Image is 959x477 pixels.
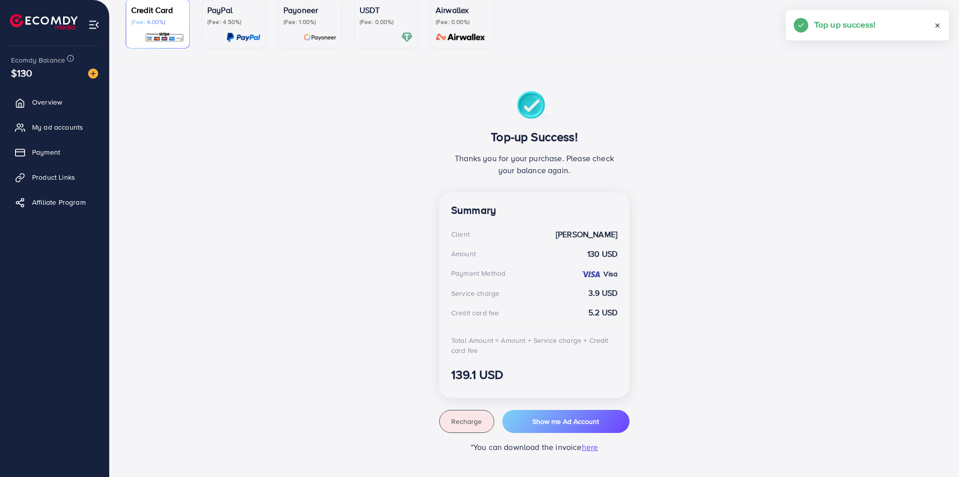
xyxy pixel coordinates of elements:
img: card [226,32,260,43]
p: (Fee: 1.00%) [283,18,337,26]
p: (Fee: 4.00%) [131,18,184,26]
p: Thanks you for your purchase. Please check your balance again. [451,152,617,176]
span: Affiliate Program [32,197,86,207]
h3: Top-up Success! [451,130,617,144]
strong: 5.2 USD [588,307,617,318]
img: image [88,69,98,79]
img: card [433,32,489,43]
span: Recharge [451,416,482,426]
div: Client [451,229,470,239]
a: Overview [8,92,102,112]
a: My ad accounts [8,117,102,137]
div: Service charge [451,288,499,298]
img: card [303,32,337,43]
img: credit [581,270,601,278]
div: Total Amount = Amount + Service charge + Credit card fee [451,335,617,356]
h5: Top up success! [814,18,875,31]
span: My ad accounts [32,122,83,132]
div: Payment Method [451,268,505,278]
div: Credit card fee [451,308,499,318]
span: Product Links [32,172,75,182]
img: success [517,91,552,122]
img: logo [10,14,78,30]
p: USDT [360,4,413,16]
span: Overview [32,97,62,107]
span: Payment [32,147,60,157]
a: Affiliate Program [8,192,102,212]
p: (Fee: 0.00%) [436,18,489,26]
h3: 139.1 USD [451,367,617,382]
p: (Fee: 4.50%) [207,18,260,26]
a: Payment [8,142,102,162]
p: (Fee: 0.00%) [360,18,413,26]
p: *You can download the invoice [439,441,629,453]
strong: 3.9 USD [588,287,617,299]
span: here [582,441,598,452]
h4: Summary [451,204,617,217]
img: card [401,32,413,43]
span: Show me Ad Account [532,416,599,426]
iframe: Chat [916,432,951,469]
p: Airwallex [436,4,489,16]
button: Recharge [439,410,494,433]
button: Show me Ad Account [502,410,629,433]
strong: [PERSON_NAME] [556,229,617,240]
strong: 130 USD [587,248,617,260]
img: card [145,32,184,43]
a: Product Links [8,167,102,187]
p: Credit Card [131,4,184,16]
p: Payoneer [283,4,337,16]
div: Amount [451,249,476,259]
span: Ecomdy Balance [11,55,65,65]
p: PayPal [207,4,260,16]
strong: Visa [603,269,617,279]
span: $130 [13,61,31,85]
img: menu [88,19,100,31]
